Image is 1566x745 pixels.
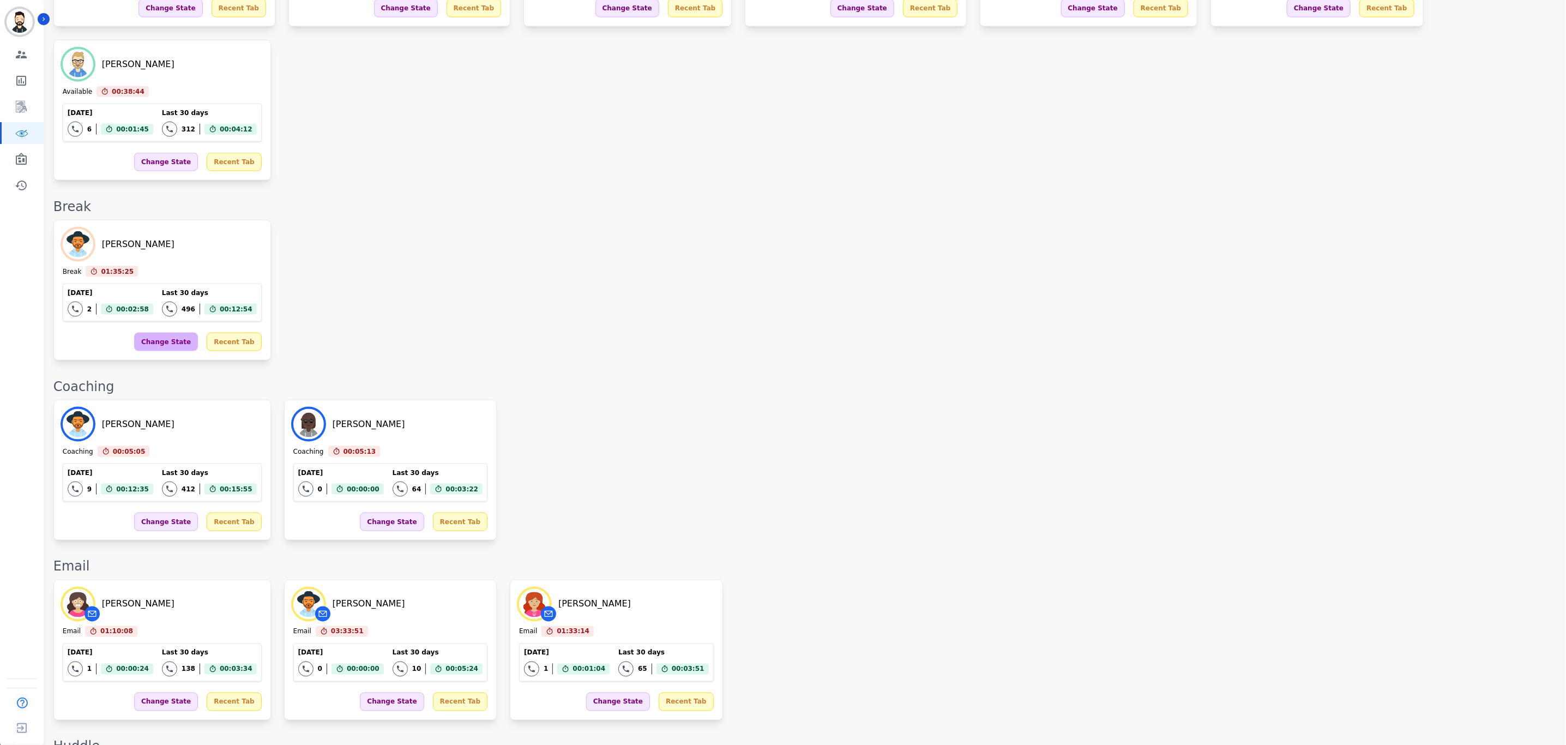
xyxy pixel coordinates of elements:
[134,153,198,171] div: Change State
[68,289,153,297] div: [DATE]
[557,626,589,637] span: 01:33:14
[220,304,252,315] span: 00:12:54
[519,589,550,620] img: Avatar
[63,627,81,637] div: Email
[116,664,149,675] span: 00:00:24
[672,664,704,675] span: 00:03:51
[53,198,1555,215] div: Break
[293,447,324,457] div: Coaching
[53,558,1555,575] div: Email
[558,598,631,611] div: [PERSON_NAME]
[618,648,708,657] div: Last 30 days
[63,87,92,97] div: Available
[333,418,405,431] div: [PERSON_NAME]
[182,665,195,674] div: 138
[87,485,92,494] div: 9
[318,665,322,674] div: 0
[293,589,324,620] img: Avatar
[298,648,384,657] div: [DATE]
[318,485,322,494] div: 0
[412,485,421,494] div: 64
[220,664,252,675] span: 00:03:34
[134,513,198,531] div: Change State
[445,484,478,495] span: 00:03:22
[207,693,261,711] div: Recent Tab
[134,693,198,711] div: Change State
[360,693,424,711] div: Change State
[182,305,195,314] div: 496
[298,468,384,477] div: [DATE]
[393,468,483,477] div: Last 30 days
[331,626,364,637] span: 03:33:51
[63,447,93,457] div: Coaching
[53,378,1555,395] div: Coaching
[68,648,153,657] div: [DATE]
[293,409,324,440] img: Avatar
[63,49,93,80] img: Avatar
[412,665,421,674] div: 10
[344,446,376,457] span: 00:05:13
[63,409,93,440] img: Avatar
[333,598,405,611] div: [PERSON_NAME]
[68,109,153,117] div: [DATE]
[102,58,174,71] div: [PERSON_NAME]
[433,513,487,531] div: Recent Tab
[162,289,257,297] div: Last 30 days
[162,109,257,117] div: Last 30 days
[207,513,261,531] div: Recent Tab
[544,665,548,674] div: 1
[586,693,650,711] div: Change State
[638,665,647,674] div: 65
[87,305,92,314] div: 2
[87,665,92,674] div: 1
[445,664,478,675] span: 00:05:24
[659,693,713,711] div: Recent Tab
[433,693,487,711] div: Recent Tab
[102,598,174,611] div: [PERSON_NAME]
[101,266,134,277] span: 01:35:25
[573,664,605,675] span: 00:01:04
[347,664,380,675] span: 00:00:00
[63,267,82,277] div: Break
[524,648,610,657] div: [DATE]
[116,124,149,135] span: 00:01:45
[116,304,149,315] span: 00:02:58
[220,484,252,495] span: 00:15:55
[7,9,33,35] img: Bordered avatar
[393,648,483,657] div: Last 30 days
[293,627,311,637] div: Email
[68,468,153,477] div: [DATE]
[182,125,195,134] div: 312
[220,124,252,135] span: 00:04:12
[360,513,424,531] div: Change State
[519,627,537,637] div: Email
[207,153,261,171] div: Recent Tab
[207,333,261,351] div: Recent Tab
[100,626,133,637] span: 01:10:08
[113,446,146,457] span: 00:05:05
[102,238,174,251] div: [PERSON_NAME]
[182,485,195,494] div: 412
[134,333,198,351] div: Change State
[102,418,174,431] div: [PERSON_NAME]
[162,648,257,657] div: Last 30 days
[162,468,257,477] div: Last 30 days
[63,229,93,260] img: Avatar
[116,484,149,495] span: 00:12:35
[87,125,92,134] div: 6
[347,484,380,495] span: 00:00:00
[112,86,144,97] span: 00:38:44
[63,589,93,620] img: Avatar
